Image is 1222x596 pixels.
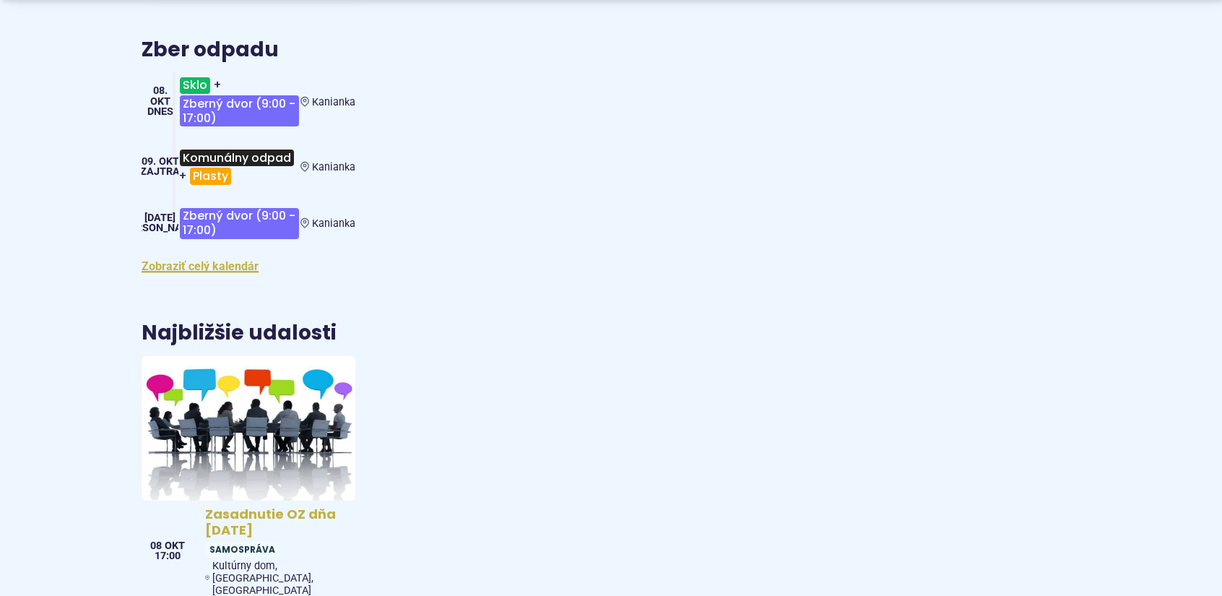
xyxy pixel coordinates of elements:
span: Komunálny odpad [180,150,294,166]
span: Zberný dvor (9:00 - 17:00) [180,208,298,239]
span: [PERSON_NAME] [121,222,200,234]
span: Samospráva [205,542,279,557]
span: 08 [150,541,162,551]
span: 08. okt [150,85,170,107]
span: Kanianka [312,161,355,173]
span: Sklo [180,77,210,94]
a: Komunálny odpad+Plasty Kanianka 09. okt Zajtra [142,144,355,190]
span: 09. okt [142,155,179,168]
span: 17:00 [150,551,185,561]
span: Plasty [190,168,231,184]
a: Zobraziť celý kalendár [142,259,259,273]
span: Zajtra [140,165,180,178]
h3: + [178,144,300,190]
h3: + [178,72,300,132]
span: Zberný dvor (9:00 - 17:00) [180,95,298,126]
h3: Zber odpadu [142,39,355,61]
span: Dnes [147,105,173,118]
span: okt [165,541,185,551]
a: Zberný dvor (9:00 - 17:00) Kanianka [DATE] [PERSON_NAME] [142,202,355,245]
h4: Zasadnutie OZ dňa [DATE] [205,506,350,539]
a: Sklo+Zberný dvor (9:00 - 17:00) Kanianka 08. okt Dnes [142,72,355,132]
h3: Najbližšie udalosti [142,322,337,345]
span: Kanianka [312,96,355,108]
span: Kanianka [312,217,355,230]
span: [DATE] [144,212,175,224]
